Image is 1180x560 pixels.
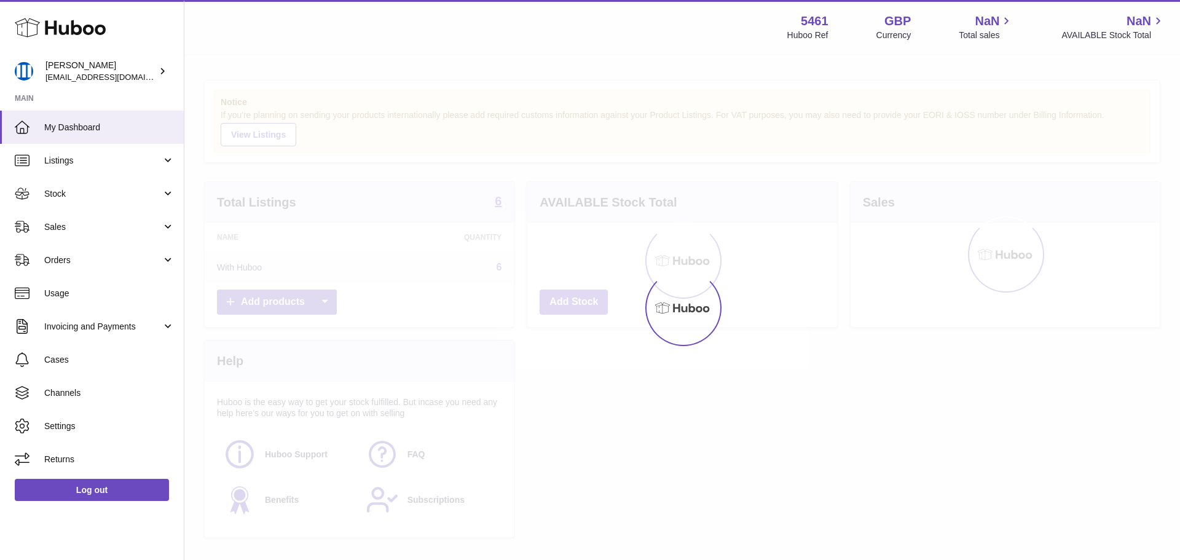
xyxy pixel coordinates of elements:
[884,13,911,30] strong: GBP
[44,288,175,299] span: Usage
[44,221,162,233] span: Sales
[44,122,175,133] span: My Dashboard
[44,254,162,266] span: Orders
[959,30,1013,41] span: Total sales
[44,420,175,432] span: Settings
[44,354,175,366] span: Cases
[44,155,162,167] span: Listings
[1061,13,1165,41] a: NaN AVAILABLE Stock Total
[45,60,156,83] div: [PERSON_NAME]
[876,30,911,41] div: Currency
[44,454,175,465] span: Returns
[959,13,1013,41] a: NaN Total sales
[801,13,828,30] strong: 5461
[1061,30,1165,41] span: AVAILABLE Stock Total
[1127,13,1151,30] span: NaN
[44,387,175,399] span: Channels
[44,188,162,200] span: Stock
[15,479,169,501] a: Log out
[44,321,162,333] span: Invoicing and Payments
[787,30,828,41] div: Huboo Ref
[15,62,33,81] img: internalAdmin-5461@internal.huboo.com
[45,72,181,82] span: [EMAIL_ADDRESS][DOMAIN_NAME]
[975,13,999,30] span: NaN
